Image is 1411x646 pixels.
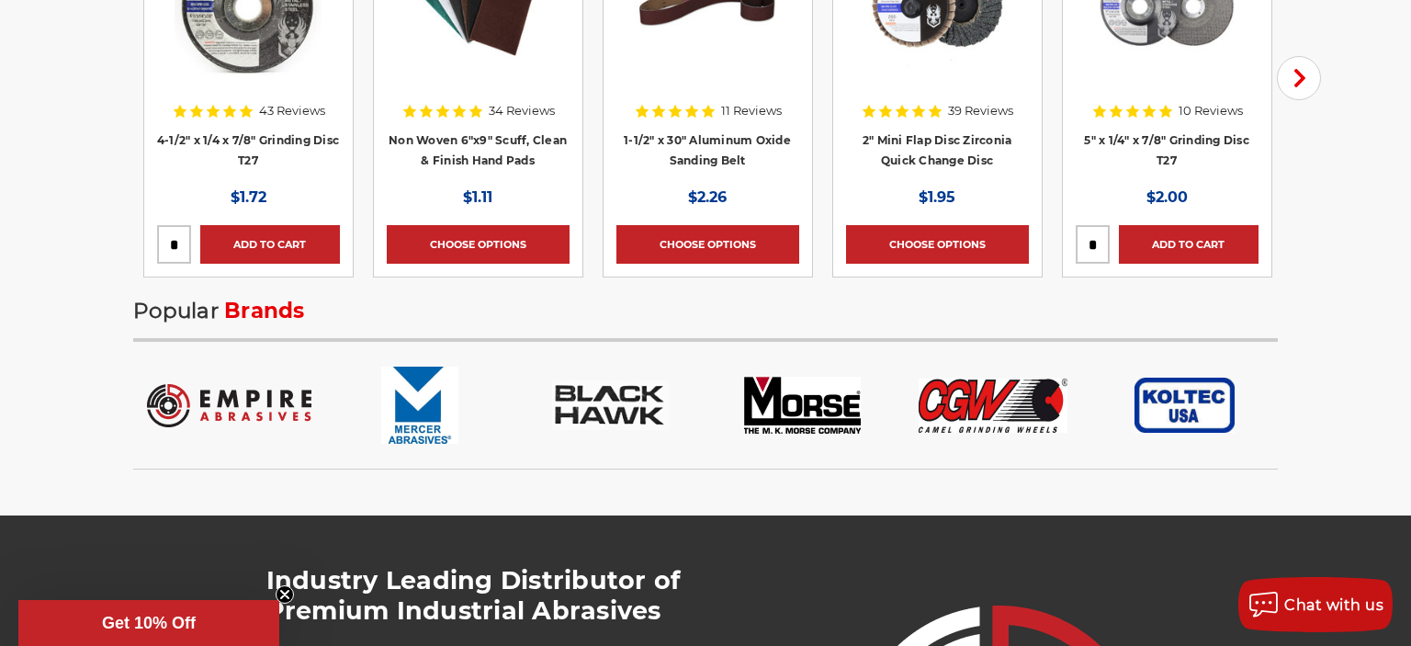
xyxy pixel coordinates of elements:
a: Choose Options [616,225,799,264]
a: 4-1/2" x 1/4 x 7/8" Grinding Disc T27 [157,133,339,168]
img: Empire Abrasives [147,384,311,427]
a: 2" Mini Flap Disc Zirconia Quick Change Disc [863,133,1012,168]
img: CGW [919,379,1067,433]
span: $1.95 [919,188,955,206]
a: Add to Cart [200,225,340,264]
span: 34 Reviews [489,105,555,117]
span: $1.11 [463,188,492,206]
div: Get 10% OffClose teaser [18,600,279,646]
a: 5" x 1/4" x 7/8" Grinding Disc T27 [1084,133,1249,168]
button: Chat with us [1238,577,1393,632]
span: 10 Reviews [1179,105,1243,117]
a: Choose Options [387,225,570,264]
a: Non Woven 6"x9" Scuff, Clean & Finish Hand Pads [389,133,567,168]
button: Close teaser [276,585,294,604]
a: Add to Cart [1119,225,1259,264]
img: Black Hawk [552,380,670,430]
h2: Industry Leading Distributor of Premium Industrial Abrasives [266,565,696,626]
span: Chat with us [1284,596,1383,614]
button: Next [1277,56,1321,100]
span: 11 Reviews [721,105,782,117]
span: 39 Reviews [948,105,1013,117]
span: $2.00 [1146,188,1188,206]
span: Get 10% Off [102,614,196,632]
img: M.K. Morse [744,377,861,434]
span: $1.72 [231,188,266,206]
a: 1-1/2" x 30" Aluminum Oxide Sanding Belt [624,133,791,168]
a: Choose Options [846,225,1029,264]
span: Brands [224,298,305,323]
span: $2.26 [688,188,727,206]
span: Popular [133,298,219,323]
span: 43 Reviews [259,105,325,117]
img: Koltec USA [1134,378,1235,433]
img: Mercer [381,367,458,444]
